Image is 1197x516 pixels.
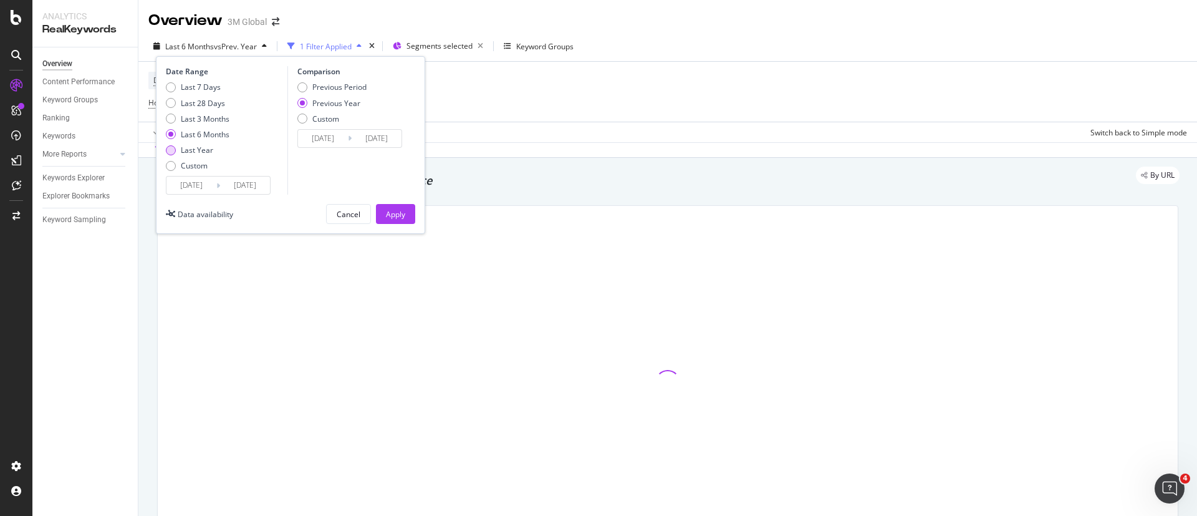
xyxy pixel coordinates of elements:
div: Custom [181,160,208,171]
a: Keyword Groups [42,94,129,107]
a: Ranking [42,112,129,125]
div: Custom [166,160,229,171]
div: Custom [297,114,367,124]
div: legacy label [1136,167,1180,184]
span: By URL [1150,172,1175,179]
div: Switch back to Simple mode [1090,127,1187,138]
a: Explorer Bookmarks [42,190,129,203]
div: Previous Year [312,98,360,109]
div: Date Range [166,66,284,77]
a: Keyword Sampling [42,213,129,226]
div: 3M Global [228,16,267,28]
button: Segments selected [388,36,488,56]
div: Keyword Groups [42,94,98,107]
div: Overview [148,10,223,31]
div: Last Year [166,145,229,155]
div: Last 7 Days [166,82,229,92]
a: More Reports [42,148,117,161]
div: RealKeywords [42,22,128,37]
input: Start Date [166,177,216,194]
iframe: Intercom live chat [1155,474,1185,504]
span: Device [153,75,177,85]
span: Host [148,97,165,108]
div: Previous Year [297,98,367,109]
div: Last 6 Months [181,129,229,140]
div: Last 28 Days [181,98,225,109]
div: Overview [42,57,72,71]
div: Previous Period [312,82,367,92]
div: Keyword Sampling [42,213,106,226]
button: Keyword Groups [499,36,579,56]
span: Last 6 Months [165,41,214,52]
div: Data availability [178,209,233,220]
button: 1 Filter Applied [282,36,367,56]
div: Previous Period [297,82,367,92]
div: Explorer Bookmarks [42,190,110,203]
div: Keywords [42,130,75,143]
input: End Date [220,177,270,194]
div: Comparison [297,66,406,77]
a: Keywords [42,130,129,143]
div: times [367,40,377,52]
div: Keyword Groups [516,41,574,52]
a: Content Performance [42,75,129,89]
a: Overview [42,57,129,71]
div: Content Performance [42,75,115,89]
div: Custom [312,114,339,124]
div: Ranking [42,112,70,125]
div: 1 Filter Applied [300,41,352,52]
span: vs Prev. Year [214,41,257,52]
span: Segments selected [406,41,473,51]
button: Apply [148,122,185,142]
button: Apply [376,204,415,224]
div: More Reports [42,148,87,161]
div: Cancel [337,209,360,220]
div: Last Year [181,145,213,155]
div: Last 6 Months [166,129,229,140]
span: 4 [1180,474,1190,484]
div: Apply [386,209,405,220]
div: Last 7 Days [181,82,221,92]
a: Keywords Explorer [42,172,129,185]
div: Last 28 Days [166,98,229,109]
button: Switch back to Simple mode [1085,122,1187,142]
input: Start Date [298,130,348,147]
div: arrow-right-arrow-left [272,17,279,26]
div: Keywords Explorer [42,172,105,185]
button: Last 6 MonthsvsPrev. Year [148,36,272,56]
div: Analytics [42,10,128,22]
input: End Date [352,130,401,147]
div: Last 3 Months [166,114,229,124]
div: Last 3 Months [181,114,229,124]
button: Cancel [326,204,371,224]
